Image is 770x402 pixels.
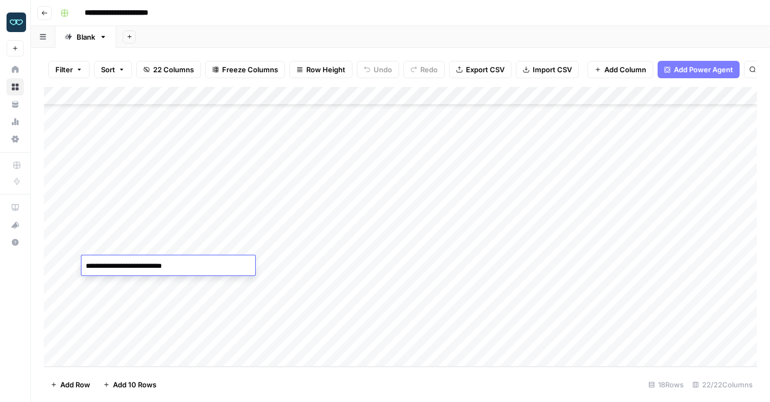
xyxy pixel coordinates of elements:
button: Add 10 Rows [97,376,163,393]
a: Browse [7,78,24,96]
button: Undo [357,61,399,78]
a: Your Data [7,96,24,113]
span: Export CSV [466,64,504,75]
a: Blank [55,26,116,48]
a: Settings [7,130,24,148]
button: Add Column [588,61,653,78]
span: 22 Columns [153,64,194,75]
span: Add Power Agent [674,64,733,75]
button: Export CSV [449,61,512,78]
span: Row Height [306,64,345,75]
img: Zola Inc Logo [7,12,26,32]
a: Home [7,61,24,78]
span: Add Column [604,64,646,75]
div: 22/22 Columns [688,376,757,393]
button: Help + Support [7,234,24,251]
span: Sort [101,64,115,75]
button: Sort [94,61,132,78]
span: Redo [420,64,438,75]
span: Import CSV [533,64,572,75]
span: Filter [55,64,73,75]
span: Undo [374,64,392,75]
button: Row Height [289,61,352,78]
span: Add Row [60,379,90,390]
button: What's new? [7,216,24,234]
div: 18 Rows [644,376,688,393]
button: Import CSV [516,61,579,78]
span: Add 10 Rows [113,379,156,390]
div: What's new? [7,217,23,233]
button: Add Power Agent [658,61,740,78]
a: Usage [7,113,24,130]
button: Freeze Columns [205,61,285,78]
button: 22 Columns [136,61,201,78]
a: AirOps Academy [7,199,24,216]
button: Workspace: Zola Inc [7,9,24,36]
button: Redo [403,61,445,78]
div: Blank [77,32,95,42]
button: Filter [48,61,90,78]
button: Add Row [44,376,97,393]
span: Freeze Columns [222,64,278,75]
